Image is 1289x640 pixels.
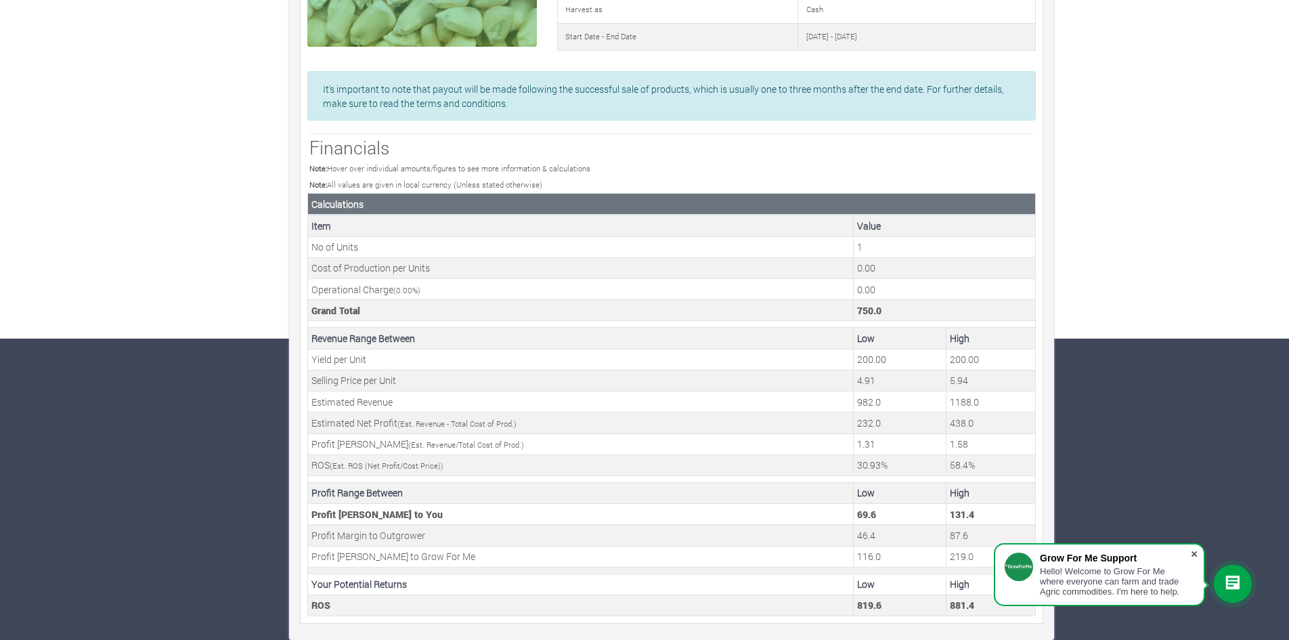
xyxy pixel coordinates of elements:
td: Grow For Me Profit Margin (Max Estimated Profit * Grow For Me Profit Margin) [946,546,1036,567]
td: Your estimated maximum Yield per Unit [946,349,1036,370]
td: Your estimated Revenue expected (Grand Total * Max. Est. Revenue Percentage) [946,391,1036,412]
b: High [950,578,969,591]
td: Profit [PERSON_NAME] to You [308,504,854,525]
b: Grand Total [311,304,360,317]
td: Profit Margin to Outgrower [308,525,854,546]
td: [DATE] - [DATE] [798,23,1036,51]
td: Selling Price per Unit [308,370,854,391]
td: Your estimated Profit to be made (Estimated Revenue - Total Cost of Production) [854,412,946,433]
td: Your Profit Margin (Max Estimated Profit * Profit Margin) [946,504,1036,525]
div: Hello! Welcome to Grow For Me where everyone can farm and trade Agric commodities. I'm here to help. [1040,566,1190,597]
b: High [950,332,969,345]
td: Your Potential Minimum Return on Funding [854,595,946,616]
td: Your estimated maximum ROS (Net Profit/Cost Price) [946,454,1036,475]
td: Your estimated minimum Selling Price per Unit [854,370,946,391]
b: Low [857,332,875,345]
td: Profit [PERSON_NAME] [308,433,854,454]
b: Profit Range Between [311,486,403,499]
td: Outgrower Profit Margin (Max Estimated Profit * Outgrower Profit Margin) [946,525,1036,546]
td: Cost of Production per Units [308,257,854,278]
td: Grow For Me Profit Margin (Min Estimated Profit * Grow For Me Profit Margin) [854,546,946,567]
td: Your estimated minimum Profit Margin (Estimated Revenue/Total Cost of Production) [854,433,946,454]
td: Your Potential Maximum Return on Funding [946,595,1036,616]
td: This is the operational charge by Grow For Me [854,279,1036,300]
td: This is the number of Units [854,236,1036,257]
h3: Financials [309,137,1034,158]
td: This is the cost of a Units [854,257,1036,278]
td: Start Date - End Date [557,23,798,51]
td: Your estimated maximum Profit Margin (Estimated Revenue/Total Cost of Production) [946,433,1036,454]
small: All values are given in local currency (Unless stated otherwise) [309,179,542,190]
td: Your Profit Margin (Min Estimated Profit * Profit Margin) [854,504,946,525]
td: Your estimated maximum Selling Price per Unit [946,370,1036,391]
td: No of Units [308,236,854,257]
b: Note: [309,163,327,173]
td: Operational Charge [308,279,854,300]
td: Estimated Revenue [308,391,854,412]
b: Low [857,578,875,591]
small: Hover over individual amounts/figures to see more information & calculations [309,163,590,173]
th: Calculations [308,194,1036,215]
small: ( %) [393,285,420,295]
td: ROS [308,595,854,616]
td: Estimated Net Profit [308,412,854,433]
p: It's important to note that payout will be made following the successful sale of products, which ... [323,82,1020,110]
td: Your estimated minimum ROS (Net Profit/Cost Price) [854,454,946,475]
span: 0.00 [396,285,412,295]
b: Revenue Range Between [311,332,415,345]
td: Your estimated Profit to be made (Estimated Revenue - Total Cost of Production) [946,412,1036,433]
b: Item [311,219,331,232]
b: High [950,486,969,499]
td: Profit [PERSON_NAME] to Grow For Me [308,546,854,567]
b: Low [857,486,875,499]
td: Your estimated Revenue expected (Grand Total * Min. Est. Revenue Percentage) [854,391,946,412]
b: Value [857,219,881,232]
div: Grow For Me Support [1040,553,1190,563]
small: (Est. ROS (Net Profit/Cost Price)) [330,461,443,471]
b: Your Potential Returns [311,578,407,591]
b: Note: [309,179,327,190]
td: Outgrower Profit Margin (Min Estimated Profit * Outgrower Profit Margin) [854,525,946,546]
td: Your estimated minimum Yield per Unit [854,349,946,370]
td: This is the Total Cost. (Units Cost + (Operational Charge * Units Cost)) * No of Units [854,300,1036,321]
td: Yield per Unit [308,349,854,370]
small: (Est. Revenue - Total Cost of Prod.) [397,419,517,429]
small: (Est. Revenue/Total Cost of Prod.) [408,440,524,450]
td: ROS [308,454,854,475]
